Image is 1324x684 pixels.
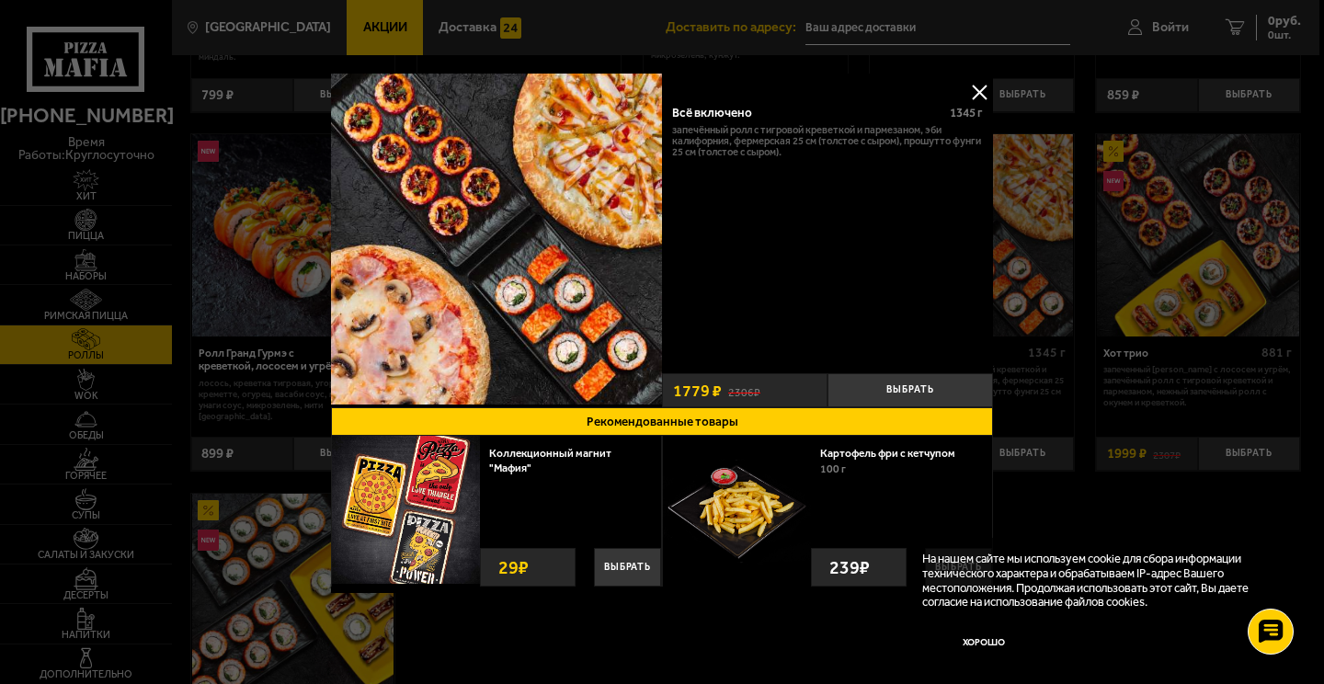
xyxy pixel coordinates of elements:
p: На нашем сайте мы используем cookie для сбора информации технического характера и обрабатываем IP... [922,552,1281,609]
button: Рекомендованные товары [331,407,993,436]
strong: 29 ₽ [494,549,533,586]
div: Всё включено [672,105,937,120]
button: Выбрать [827,373,993,407]
span: 1345 г [950,105,983,120]
a: Всё включено [331,74,662,407]
button: Выбрать [594,548,661,587]
span: 1779 ₽ [673,382,722,399]
p: Запечённый ролл с тигровой креветкой и пармезаном, Эби Калифорния, Фермерская 25 см (толстое с сы... [672,124,983,157]
img: Всё включено [331,74,662,405]
button: Хорошо [922,622,1046,664]
span: 100 г [820,462,846,475]
strong: 239 ₽ [825,549,874,586]
s: 2306 ₽ [728,383,760,398]
a: Картофель фри с кетчупом [820,447,969,460]
a: Коллекционный магнит "Мафия" [489,447,611,474]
